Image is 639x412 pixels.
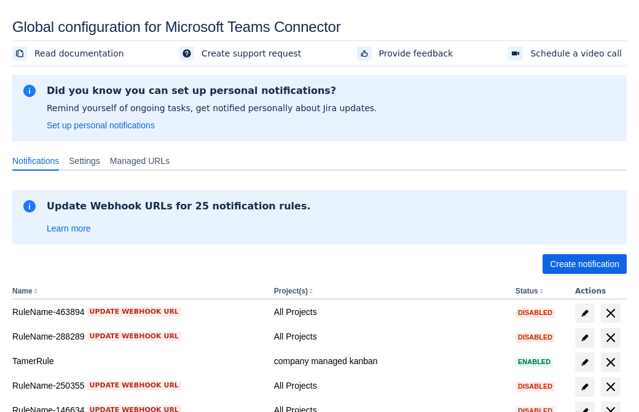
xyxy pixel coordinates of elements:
span: delete [603,379,618,394]
span: Create support request [202,47,301,60]
span: Notifications [12,155,59,167]
span: videoCall [511,49,520,58]
div: Global configuration for Microsoft Teams Connector [12,18,627,36]
span: Update webhook URL [90,332,179,341]
div: RuleName-463894 [12,306,264,318]
span: Provide feedback [379,47,453,60]
div: All Projects [274,379,506,392]
button: Status [516,287,538,295]
div: RuleName-250355 [12,379,264,392]
span: delete [603,306,618,321]
button: Create notification [543,254,627,274]
p: Remind yourself of ongoing tasks, get notified personally about Jira updates. [47,102,377,114]
div: All Projects [274,306,506,318]
a: Create support request [179,46,306,61]
span: Create notification [550,254,619,274]
span: support [182,49,192,58]
a: Read documentation [12,46,129,61]
div: All Projects [274,330,506,343]
button: Name [12,287,33,295]
div: RuleName-288289 [12,330,264,343]
a: Learn more [47,222,91,235]
span: information [22,84,37,98]
span: Managed URLs [110,155,170,167]
th: Actions [570,284,627,300]
a: Provide feedback [357,46,458,61]
span: edit [580,357,590,367]
span: delete [603,355,618,370]
button: Project(s) [274,287,308,295]
div: TamerRule [12,355,264,367]
h2: Update Webhook URLs for 25 notification rules. [47,200,311,212]
span: Settings [69,155,100,167]
span: Disabled [516,383,555,390]
div: company managed kanban [274,355,506,367]
span: Disabled [516,309,555,316]
span: edit [580,333,590,343]
a: Set up personal notifications [47,119,155,131]
span: information [22,199,37,214]
span: Disabled [516,334,555,341]
a: Schedule a video call [508,46,627,61]
span: documentation [15,49,25,58]
span: delete [603,330,618,345]
span: Schedule a video call [530,47,622,60]
span: Enabled [516,359,553,365]
span: Update webhook URL [90,381,179,391]
span: Update webhook URL [90,307,179,317]
span: feedback [359,49,369,58]
span: Read documentation [34,47,124,60]
span: edit [580,382,590,392]
span: edit [580,308,590,318]
h2: Did you know you can set up personal notifications? [47,85,377,97]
